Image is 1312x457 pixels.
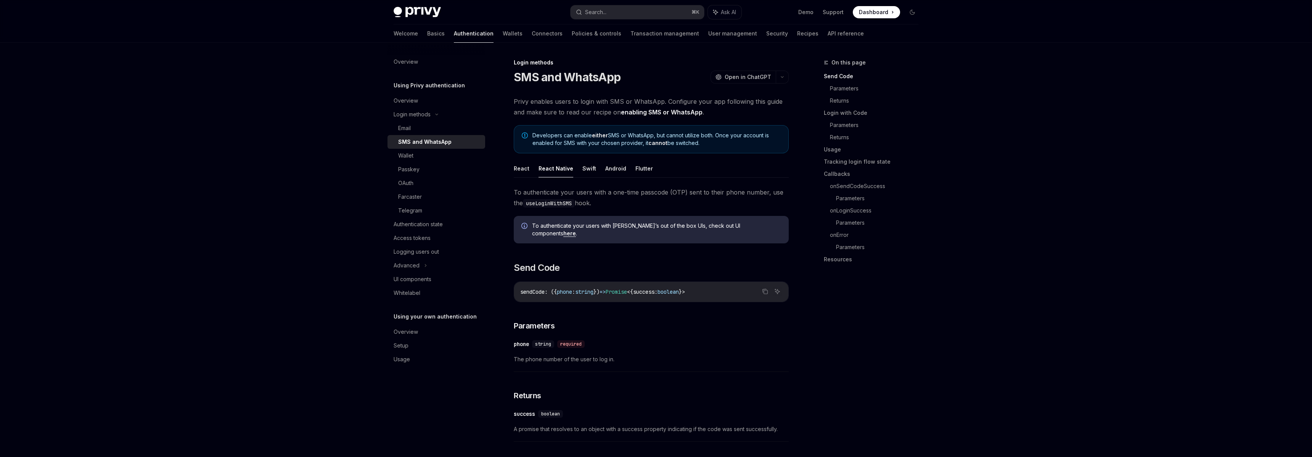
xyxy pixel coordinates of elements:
[830,180,925,192] a: onSendCodeSuccess
[387,149,485,163] a: Wallet
[387,352,485,366] a: Usage
[760,286,770,296] button: Copy the contents from the code block
[648,140,667,146] strong: cannot
[830,204,925,217] a: onLoginSuccess
[830,95,925,107] a: Returns
[831,58,866,67] span: On this page
[387,245,485,259] a: Logging users out
[387,286,485,300] a: Whitelabel
[830,119,925,131] a: Parameters
[830,131,925,143] a: Returns
[630,24,699,43] a: Transaction management
[691,9,699,15] span: ⌘ K
[394,355,410,364] div: Usage
[535,341,551,347] span: string
[772,286,782,296] button: Ask AI
[387,121,485,135] a: Email
[394,233,431,243] div: Access tokens
[387,325,485,339] a: Overview
[557,340,585,348] div: required
[592,132,608,138] strong: either
[394,81,465,90] h5: Using Privy authentication
[398,151,413,160] div: Wallet
[627,288,630,295] span: <
[906,6,918,18] button: Toggle dark mode
[387,135,485,149] a: SMS and WhatsApp
[387,176,485,190] a: OAuth
[503,24,523,43] a: Wallets
[514,70,621,84] h1: SMS and WhatsApp
[593,288,600,295] span: })
[394,96,418,105] div: Overview
[387,94,485,108] a: Overview
[585,8,606,17] div: Search...
[798,8,814,16] a: Demo
[679,288,682,295] span: }
[394,110,431,119] div: Login methods
[557,288,572,295] span: phone
[708,5,741,19] button: Ask AI
[541,411,560,417] span: boolean
[387,339,485,352] a: Setup
[725,73,771,81] span: Open in ChatGPT
[563,230,576,237] a: here
[514,390,541,401] span: Returns
[394,288,420,298] div: Whitelabel
[394,261,420,270] div: Advanced
[635,159,653,177] button: Flutter
[572,24,621,43] a: Policies & controls
[824,253,925,266] a: Resources
[514,355,789,364] span: The phone number of the user to log in.
[532,132,781,147] span: Developers can enable SMS or WhatsApp, but cannot utilize both. Once your account is enabled for ...
[398,179,413,188] div: OAuth
[824,143,925,156] a: Usage
[824,70,925,82] a: Send Code
[532,222,781,237] span: To authenticate your users with [PERSON_NAME]’s out of the box UIs, check out UI components .
[387,204,485,217] a: Telegram
[514,425,789,434] span: A promise that resolves to an object with a success property indicating if the code was sent succ...
[606,288,627,295] span: Promise
[394,7,441,18] img: dark logo
[514,262,560,274] span: Send Code
[514,340,529,348] div: phone
[658,288,679,295] span: boolean
[387,231,485,245] a: Access tokens
[514,96,789,117] span: Privy enables users to login with SMS or WhatsApp. Configure your app following this guide and ma...
[600,288,606,295] span: =>
[824,156,925,168] a: Tracking login flow state
[766,24,788,43] a: Security
[514,410,535,418] div: success
[721,8,736,16] span: Ask AI
[522,132,528,138] svg: Note
[853,6,900,18] a: Dashboard
[387,163,485,176] a: Passkey
[394,327,418,336] div: Overview
[836,192,925,204] a: Parameters
[398,206,422,215] div: Telegram
[514,159,529,177] button: React
[523,199,575,208] code: useLoginWithSMS
[532,24,563,43] a: Connectors
[427,24,445,43] a: Basics
[824,168,925,180] a: Callbacks
[824,107,925,119] a: Login with Code
[514,59,789,66] div: Login methods
[836,217,925,229] a: Parameters
[830,82,925,95] a: Parameters
[654,288,658,295] span: :
[545,288,557,295] span: : ({
[514,187,789,208] span: To authenticate your users with a one-time passcode (OTP) sent to their phone number, use the hook.
[454,24,494,43] a: Authentication
[582,159,596,177] button: Swift
[387,190,485,204] a: Farcaster
[520,288,545,295] span: sendCode
[398,165,420,174] div: Passkey
[394,24,418,43] a: Welcome
[797,24,818,43] a: Recipes
[830,229,925,241] a: onError
[711,71,776,84] button: Open in ChatGPT
[571,5,704,19] button: Search...⌘K
[708,24,757,43] a: User management
[387,55,485,69] a: Overview
[398,137,452,146] div: SMS and WhatsApp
